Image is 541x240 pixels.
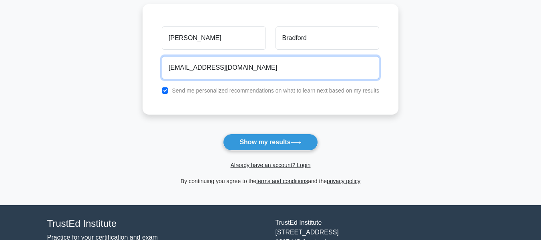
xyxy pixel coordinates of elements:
label: Send me personalized recommendations on what to learn next based on my results [172,87,379,94]
input: First name [162,26,265,50]
input: Last name [276,26,379,50]
h4: TrustEd Institute [47,218,266,230]
a: terms and conditions [256,178,308,184]
input: Email [162,56,379,79]
a: privacy policy [327,178,360,184]
button: Show my results [223,134,318,151]
div: By continuing you agree to the and the [138,176,403,186]
a: Already have an account? Login [230,162,310,168]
